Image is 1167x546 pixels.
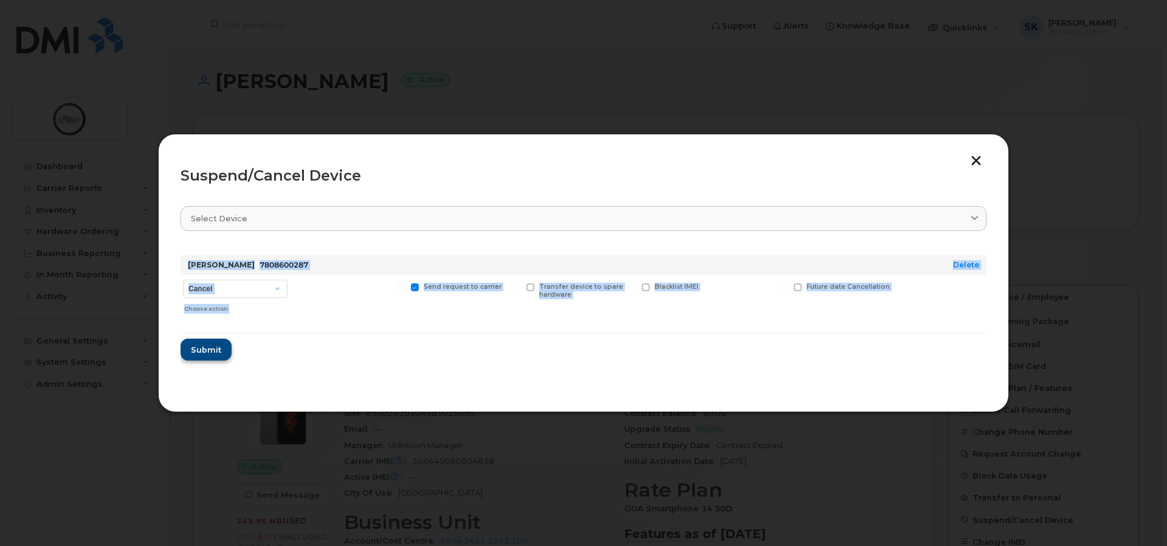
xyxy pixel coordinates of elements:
[191,344,221,356] span: Submit
[184,299,287,314] div: Choose action
[953,260,979,269] a: Delete
[260,260,308,269] span: 7808600287
[539,283,623,299] span: Transfer device to spare hardware
[627,283,633,289] input: Blacklist IMEI
[424,283,501,291] span: Send request to carrier
[188,260,255,269] strong: [PERSON_NAME]
[655,283,698,291] span: Blacklist IMEI
[181,206,986,231] a: Select device
[807,283,890,291] span: Future date Cancellation
[396,283,402,289] input: Send request to carrier
[181,339,232,361] button: Submit
[191,213,247,224] span: Select device
[779,283,785,289] input: Future date Cancellation
[181,168,986,183] div: Suspend/Cancel Device
[512,283,518,289] input: Transfer device to spare hardware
